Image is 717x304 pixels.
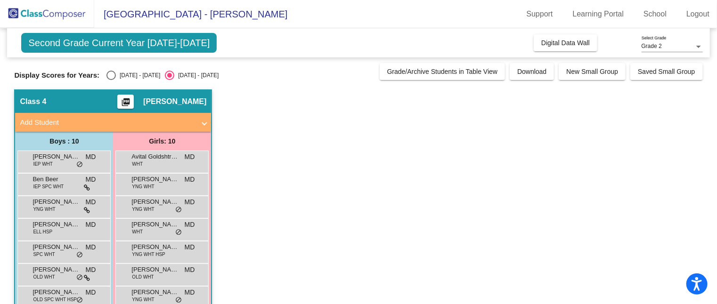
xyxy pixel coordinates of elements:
[113,132,211,151] div: Girls: 10
[76,274,83,281] span: do_not_disturb_alt
[679,7,717,22] a: Logout
[132,251,165,258] span: YNG WHT HSP
[131,152,179,161] span: Avital Goldshtrom
[117,95,134,109] button: Print Students Details
[15,132,113,151] div: Boys : 10
[566,68,618,75] span: New Small Group
[33,228,52,235] span: ELL HSP
[175,296,182,304] span: do_not_disturb_alt
[517,68,546,75] span: Download
[565,7,632,22] a: Learning Portal
[534,34,597,51] button: Digital Data Wall
[120,97,131,111] mat-icon: picture_as_pdf
[33,220,80,229] span: [PERSON_NAME]
[175,206,182,214] span: do_not_disturb_alt
[76,296,83,304] span: do_not_disturb_alt
[33,288,80,297] span: [PERSON_NAME]
[642,43,662,49] span: Grade 2
[132,206,154,213] span: YNG WHT
[20,117,195,128] mat-panel-title: Add Student
[33,296,77,303] span: OLD SPC WHT HSP
[76,251,83,259] span: do_not_disturb_alt
[519,7,561,22] a: Support
[86,242,96,252] span: MD
[116,71,160,80] div: [DATE] - [DATE]
[132,273,154,280] span: OLD WHT
[143,97,206,106] span: [PERSON_NAME]
[131,175,179,184] span: [PERSON_NAME]
[131,197,179,207] span: [PERSON_NAME]
[185,288,195,297] span: MD
[86,175,96,184] span: MD
[638,68,695,75] span: Saved Small Group
[33,175,80,184] span: Ben Beer
[185,197,195,207] span: MD
[94,7,287,22] span: [GEOGRAPHIC_DATA] - [PERSON_NAME]
[185,220,195,230] span: MD
[630,63,702,80] button: Saved Small Group
[387,68,498,75] span: Grade/Archive Students in Table View
[185,242,195,252] span: MD
[132,228,143,235] span: WHT
[106,71,219,80] mat-radio-group: Select an option
[185,175,195,184] span: MD
[33,160,52,168] span: IEP WHT
[380,63,505,80] button: Grade/Archive Students in Table View
[86,220,96,230] span: MD
[636,7,674,22] a: School
[185,265,195,275] span: MD
[86,288,96,297] span: MD
[15,113,211,132] mat-expansion-panel-header: Add Student
[33,197,80,207] span: [PERSON_NAME]
[33,273,55,280] span: OLD WHT
[132,296,154,303] span: YNG WHT
[510,63,554,80] button: Download
[33,242,80,252] span: [PERSON_NAME]
[76,161,83,168] span: do_not_disturb_alt
[174,71,219,80] div: [DATE] - [DATE]
[33,206,55,213] span: YNG WHT
[185,152,195,162] span: MD
[33,265,80,274] span: [PERSON_NAME]
[131,220,179,229] span: [PERSON_NAME]
[86,152,96,162] span: MD
[20,97,46,106] span: Class 4
[86,265,96,275] span: MD
[14,71,99,80] span: Display Scores for Years:
[132,183,154,190] span: YNG WHT
[559,63,626,80] button: New Small Group
[86,197,96,207] span: MD
[33,152,80,161] span: [PERSON_NAME]
[33,183,64,190] span: IEP SPC WHT
[131,265,179,274] span: [PERSON_NAME]
[21,33,217,53] span: Second Grade Current Year [DATE]-[DATE]
[33,251,55,258] span: SPC WHT
[541,39,590,47] span: Digital Data Wall
[131,288,179,297] span: [PERSON_NAME]
[175,229,182,236] span: do_not_disturb_alt
[132,160,143,168] span: WHT
[131,242,179,252] span: [PERSON_NAME]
